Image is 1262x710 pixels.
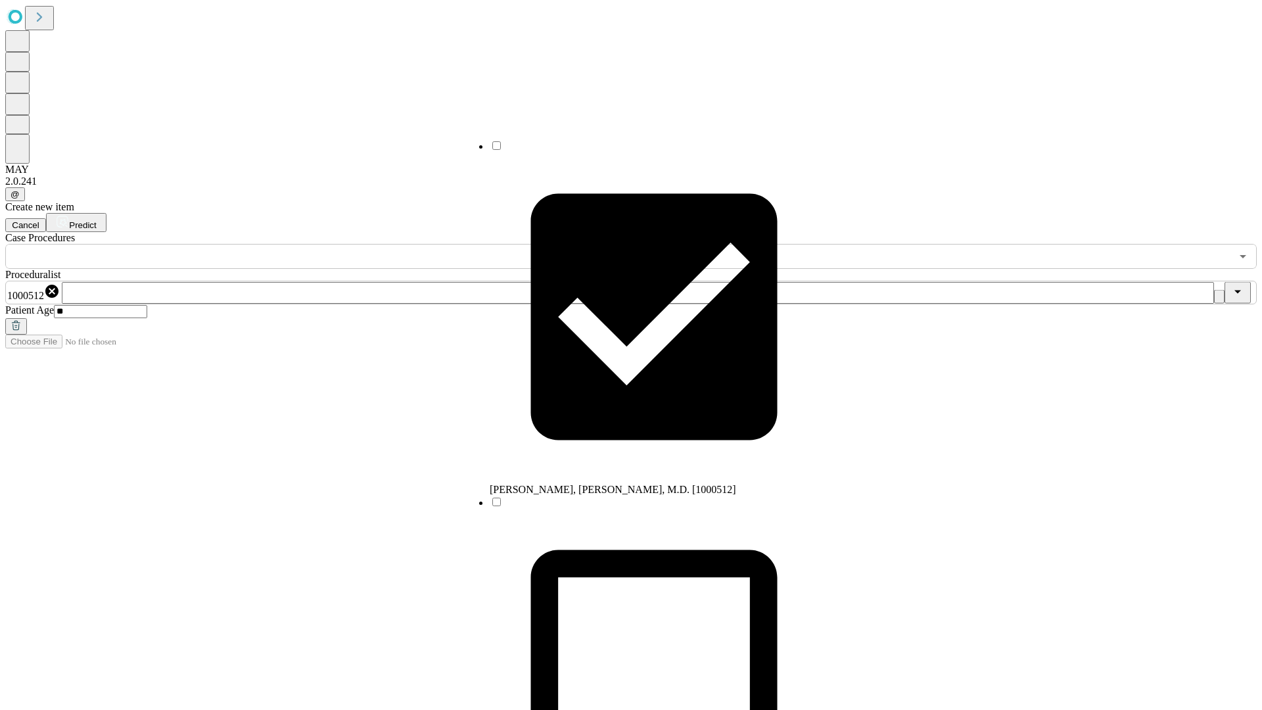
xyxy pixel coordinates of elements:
[5,164,1257,176] div: MAY
[1225,282,1251,304] button: Close
[1214,290,1225,304] button: Clear
[46,213,106,232] button: Predict
[5,187,25,201] button: @
[5,304,54,316] span: Patient Age
[7,283,60,302] div: 1000512
[5,201,74,212] span: Create new item
[5,176,1257,187] div: 2.0.241
[69,220,96,230] span: Predict
[7,290,44,301] span: 1000512
[11,189,20,199] span: @
[1234,247,1252,266] button: Open
[12,220,39,230] span: Cancel
[5,218,46,232] button: Cancel
[5,232,75,243] span: Scheduled Procedure
[5,269,60,280] span: Proceduralist
[490,484,736,495] span: [PERSON_NAME], [PERSON_NAME], M.D. [1000512]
